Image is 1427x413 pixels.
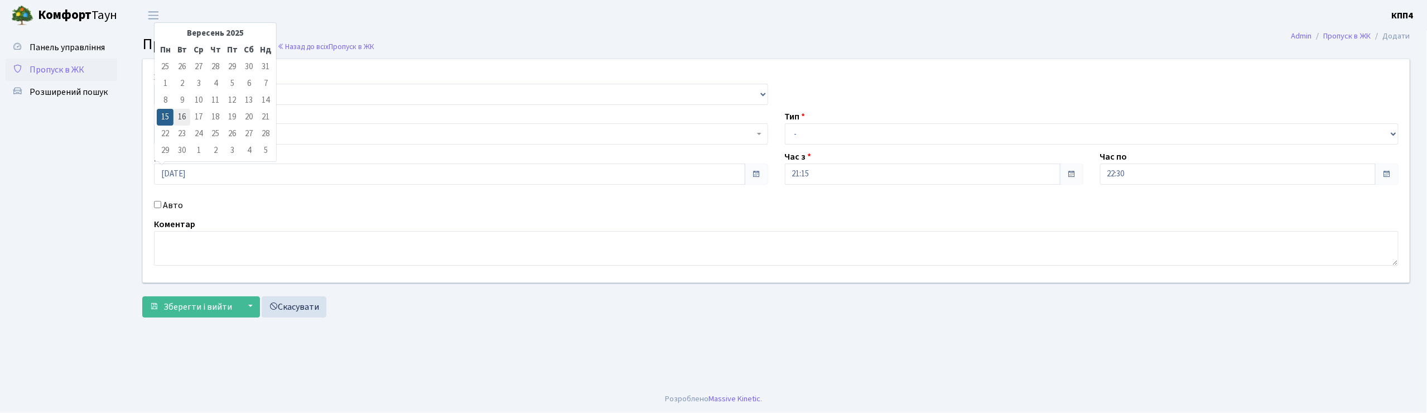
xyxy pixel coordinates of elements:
span: Зберегти і вийти [163,301,232,313]
span: Розширений пошук [30,86,108,98]
th: Ср [190,42,207,59]
td: 27 [240,126,257,142]
td: 12 [224,92,240,109]
th: Сб [240,42,257,59]
nav: breadcrumb [1275,25,1427,48]
td: 7 [257,75,274,92]
td: 17 [190,109,207,126]
a: Пропуск в ЖК [6,59,117,81]
span: Пропуск в ЖК [142,33,237,55]
td: 2 [207,142,224,159]
a: КПП4 [1392,9,1414,22]
th: Вересень 2025 [173,25,257,42]
button: Зберегти і вийти [142,296,239,318]
td: 16 [173,109,190,126]
a: Скасувати [262,296,326,318]
b: Комфорт [38,6,91,24]
a: Назад до всіхПропуск в ЖК [277,41,374,52]
a: Admin [1291,30,1312,42]
button: Переключити навігацію [139,6,167,25]
td: 13 [240,92,257,109]
a: Пропуск в ЖК [1324,30,1371,42]
td: 14 [257,92,274,109]
td: 28 [207,59,224,75]
td: 3 [224,142,240,159]
th: Чт [207,42,224,59]
td: 3 [190,75,207,92]
td: 4 [207,75,224,92]
div: Розроблено . [665,393,762,405]
td: 8 [157,92,173,109]
td: 25 [207,126,224,142]
td: 30 [240,59,257,75]
td: 21 [257,109,274,126]
td: 19 [224,109,240,126]
a: Massive Kinetic [708,393,760,405]
span: Пропуск в ЖК [30,64,84,76]
td: 26 [224,126,240,142]
label: Час з [785,150,812,164]
th: Пт [224,42,240,59]
td: 26 [173,59,190,75]
span: Панель управління [30,41,105,54]
td: 10 [190,92,207,109]
label: Тип [785,110,806,123]
a: Розширений пошук [6,81,117,103]
td: 29 [157,142,173,159]
img: logo.png [11,4,33,27]
td: 5 [257,142,274,159]
td: 29 [224,59,240,75]
td: 20 [240,109,257,126]
td: 24 [190,126,207,142]
label: Час по [1100,150,1127,164]
th: Вт [173,42,190,59]
td: 15 [157,109,173,126]
td: 28 [257,126,274,142]
td: 1 [190,142,207,159]
th: Нд [257,42,274,59]
td: 23 [173,126,190,142]
td: 6 [240,75,257,92]
td: 11 [207,92,224,109]
td: 5 [224,75,240,92]
span: Таун [38,6,117,25]
td: 30 [173,142,190,159]
td: 27 [190,59,207,75]
td: 1 [157,75,173,92]
label: Авто [163,199,183,212]
li: Додати [1371,30,1410,42]
td: 18 [207,109,224,126]
span: Пропуск в ЖК [329,41,374,52]
td: 25 [157,59,173,75]
td: 9 [173,92,190,109]
td: 4 [240,142,257,159]
th: Пн [157,42,173,59]
a: Панель управління [6,36,117,59]
td: 22 [157,126,173,142]
td: 31 [257,59,274,75]
label: Коментар [154,218,195,231]
td: 2 [173,75,190,92]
